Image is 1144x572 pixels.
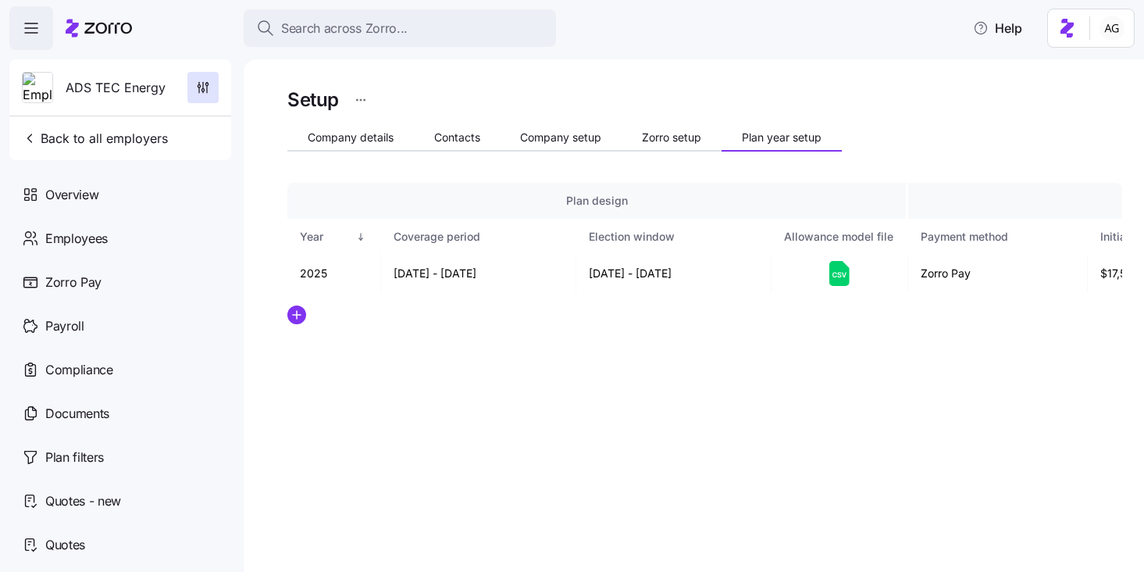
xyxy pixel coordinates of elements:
[960,13,1035,44] button: Help
[45,492,121,511] span: Quotes - new
[921,228,1073,245] div: Payment method
[22,129,168,148] span: Back to all employers
[45,404,109,424] span: Documents
[287,88,339,112] h1: Setup
[45,448,104,467] span: Plan filters
[9,435,231,479] a: Plan filters
[16,123,174,154] button: Back to all employers
[642,132,701,143] span: Zorro setup
[784,228,893,245] div: Allowance model file
[9,173,231,216] a: Overview
[9,391,231,435] a: Documents
[45,360,113,380] span: Compliance
[287,219,381,255] th: YearSorted descending
[9,260,231,304] a: Zorro Pay
[45,273,102,292] span: Zorro Pay
[9,216,231,260] a: Employees
[23,73,52,104] img: Employer logo
[45,316,84,336] span: Payroll
[287,254,381,293] td: 2025
[394,228,561,245] div: Coverage period
[300,192,893,209] div: Plan design
[66,78,166,98] span: ADS TEC Energy
[300,228,353,245] div: Year
[520,132,601,143] span: Company setup
[576,254,772,293] td: [DATE] - [DATE]
[589,228,757,245] div: Election window
[381,254,576,293] td: [DATE] - [DATE]
[244,9,556,47] button: Search across Zorro...
[281,19,408,38] span: Search across Zorro...
[9,479,231,523] a: Quotes - new
[434,132,480,143] span: Contacts
[9,523,231,567] a: Quotes
[308,132,394,143] span: Company details
[45,535,85,555] span: Quotes
[45,185,98,205] span: Overview
[908,254,1088,293] td: Zorro Pay
[355,231,366,242] div: Sorted descending
[742,132,821,143] span: Plan year setup
[9,348,231,391] a: Compliance
[1099,16,1124,41] img: 5fc55c57e0610270ad857448bea2f2d5
[45,229,108,248] span: Employees
[9,304,231,348] a: Payroll
[287,306,306,324] svg: add icon
[973,19,1022,38] span: Help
